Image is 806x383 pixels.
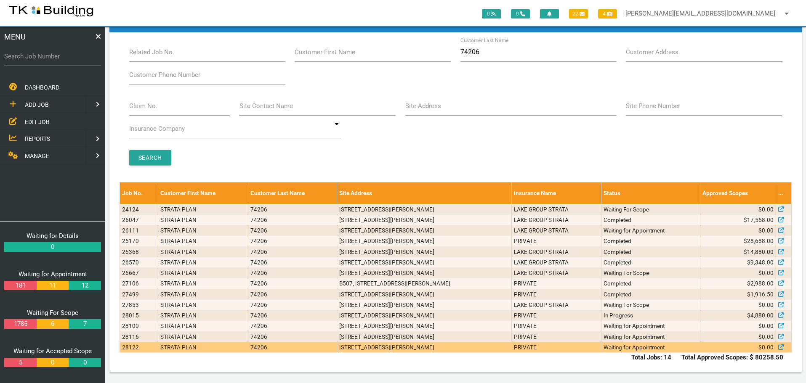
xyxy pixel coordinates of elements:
span: $9,348.00 [747,258,774,267]
td: STRATA PLAN [158,257,248,267]
td: STRATA PLAN [158,342,248,352]
td: B507, [STREET_ADDRESS][PERSON_NAME] [337,278,512,289]
span: 0 [511,9,530,18]
td: [STREET_ADDRESS][PERSON_NAME] [337,299,512,310]
label: Search Job Number [4,52,101,61]
th: Insurance Name [512,182,601,204]
td: Waiting For Scope [601,204,700,214]
span: $0.00 [758,301,774,309]
td: [STREET_ADDRESS][PERSON_NAME] [337,342,512,352]
td: STRATA PLAN [158,299,248,310]
td: [STREET_ADDRESS][PERSON_NAME] [337,214,512,225]
td: PRIVATE [512,310,601,321]
td: 74206 [248,278,337,289]
th: Customer Last Name [248,182,337,204]
td: [STREET_ADDRESS][PERSON_NAME] [337,246,512,257]
td: LAKE GROUP STRATA [512,268,601,278]
td: 74206 [248,310,337,321]
td: In Progress [601,310,700,321]
span: DASHBOARD [25,84,59,91]
td: 74206 [248,214,337,225]
span: $2,988.00 [747,279,774,288]
span: $0.00 [758,322,774,330]
td: 74206 [248,342,337,352]
td: [STREET_ADDRESS][PERSON_NAME] [337,331,512,342]
span: $17,558.00 [744,216,774,224]
td: 26047 [120,214,158,225]
td: 74206 [248,257,337,267]
td: [STREET_ADDRESS][PERSON_NAME] [337,268,512,278]
td: PRIVATE [512,331,601,342]
a: 6 [37,319,69,329]
td: 74206 [248,236,337,246]
td: LAKE GROUP STRATA [512,204,601,214]
td: [STREET_ADDRESS][PERSON_NAME] [337,289,512,299]
span: $0.00 [758,226,774,235]
a: Waiting for Accepted Scope [13,347,92,355]
label: Customer Phone Number [129,70,200,80]
a: 1785 [4,319,36,329]
td: STRATA PLAN [158,246,248,257]
label: Customer First Name [295,48,355,57]
td: STRATA PLAN [158,289,248,299]
td: STRATA PLAN [158,321,248,331]
td: [STREET_ADDRESS][PERSON_NAME] [337,310,512,321]
td: 74206 [248,225,337,236]
td: 27106 [120,278,158,289]
td: PRIVATE [512,342,601,352]
td: 26111 [120,225,158,236]
a: Waiting for Details [27,232,79,240]
th: ... [776,182,791,204]
td: PRIVATE [512,278,601,289]
span: 0 [482,9,501,18]
td: Completed [601,214,700,225]
td: [STREET_ADDRESS][PERSON_NAME] [337,257,512,267]
td: 74206 [248,289,337,299]
td: Waiting for Appointment [601,321,700,331]
td: Waiting for Appointment [601,342,700,352]
td: LAKE GROUP STRATA [512,225,601,236]
td: 74206 [248,268,337,278]
label: Customer Address [626,48,678,57]
td: 26667 [120,268,158,278]
td: LAKE GROUP STRATA [512,257,601,267]
b: Total Approved Scopes: $ 80258.50 [681,354,783,361]
span: REPORTS [25,135,50,142]
label: Site Contact Name [239,101,293,111]
th: Approved Scopes [700,182,776,204]
th: Site Address [337,182,512,204]
span: MENU [4,31,26,42]
a: 0 [4,242,101,252]
td: PRIVATE [512,289,601,299]
td: [STREET_ADDRESS][PERSON_NAME] [337,321,512,331]
b: Total Jobs: 14 [631,354,671,361]
a: 11 [37,281,69,291]
td: STRATA PLAN [158,310,248,321]
span: EDIT JOB [25,118,50,125]
label: Site Phone Number [626,101,680,111]
span: $4,880.00 [747,311,774,320]
td: Completed [601,289,700,299]
span: 4 [598,9,617,18]
td: Completed [601,236,700,246]
td: 74206 [248,246,337,257]
span: $28,688.00 [744,237,774,245]
td: STRATA PLAN [158,278,248,289]
span: $14,880.00 [744,248,774,256]
label: Related Job No. [129,48,174,57]
td: 28116 [120,331,158,342]
td: Waiting for Appointment [601,225,700,236]
td: Waiting for Appointment [601,331,700,342]
a: Waiting for Appointment [19,270,87,278]
a: 12 [69,281,101,291]
span: ADD JOB [25,101,49,108]
td: Completed [601,246,700,257]
a: Waiting For Scope [27,309,78,317]
span: $0.00 [758,269,774,277]
td: STRATA PLAN [158,214,248,225]
td: 27499 [120,289,158,299]
td: 24124 [120,204,158,214]
span: $0.00 [758,343,774,351]
td: PRIVATE [512,321,601,331]
td: 26570 [120,257,158,267]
